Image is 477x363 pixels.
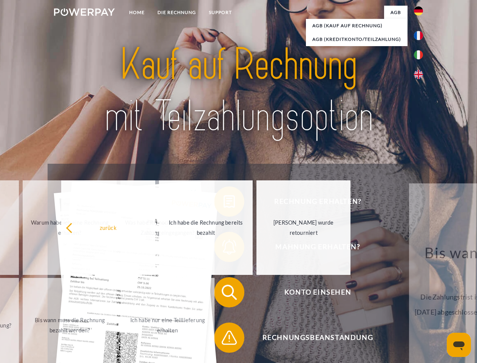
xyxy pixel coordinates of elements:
[225,323,410,353] span: Rechnungsbeanstandung
[220,328,239,347] img: qb_warning.svg
[447,333,471,357] iframe: Schaltfläche zum Öffnen des Messaging-Fensters
[261,217,346,238] div: [PERSON_NAME] wurde retourniert
[151,6,202,19] a: DIE RECHNUNG
[72,36,405,145] img: title-powerpay_de.svg
[27,217,112,238] div: Warum habe ich eine Rechnung erhalten?
[306,19,408,33] a: AGB (Kauf auf Rechnung)
[414,70,423,79] img: en
[414,6,423,16] img: de
[220,283,239,302] img: qb_search.svg
[66,222,151,233] div: zurück
[125,315,210,335] div: Ich habe nur eine Teillieferung erhalten
[214,277,411,307] button: Konto einsehen
[202,6,238,19] a: SUPPORT
[384,6,408,19] a: agb
[225,277,410,307] span: Konto einsehen
[27,315,112,335] div: Bis wann muss die Rechnung bezahlt werden?
[164,217,249,238] div: Ich habe die Rechnung bereits bezahlt
[54,8,115,16] img: logo-powerpay-white.svg
[414,31,423,40] img: fr
[414,50,423,59] img: it
[123,6,151,19] a: Home
[214,323,411,353] button: Rechnungsbeanstandung
[306,33,408,46] a: AGB (Kreditkonto/Teilzahlung)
